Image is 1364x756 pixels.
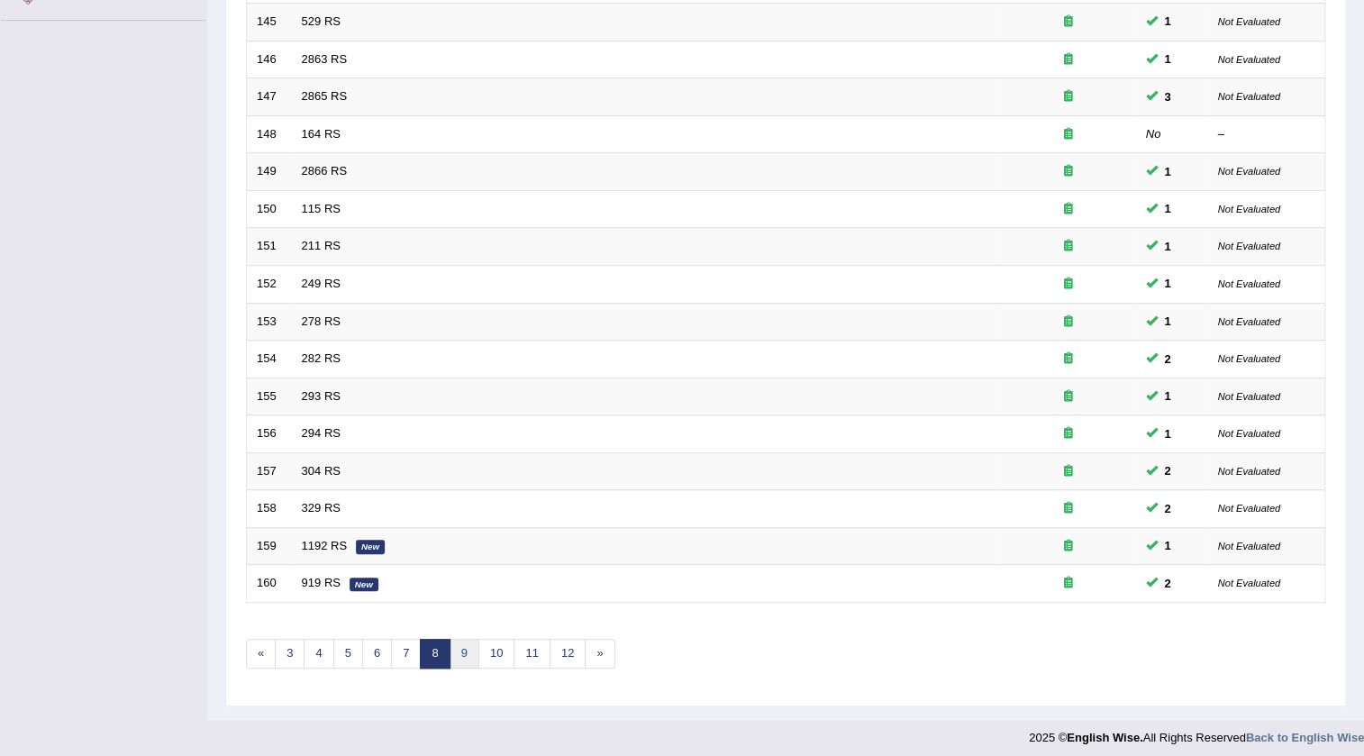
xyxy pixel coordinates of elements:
div: Exam occurring question [1011,388,1126,405]
span: You can still take this question [1158,312,1178,331]
small: Not Evaluated [1218,428,1280,439]
a: 11 [514,639,550,669]
td: 152 [247,265,292,303]
span: You can still take this question [1158,199,1178,218]
div: – [1218,126,1315,143]
td: 156 [247,415,292,453]
div: Exam occurring question [1011,51,1126,68]
a: 3 [275,639,305,669]
a: 6 [362,639,392,669]
td: 147 [247,78,292,116]
small: Not Evaluated [1218,91,1280,102]
span: You can still take this question [1158,574,1178,593]
td: 154 [247,341,292,378]
a: 4 [304,639,333,669]
a: 919 RS [302,576,341,589]
a: 12 [550,639,586,669]
a: 529 RS [302,14,341,28]
div: Exam occurring question [1011,351,1126,368]
td: 148 [247,115,292,153]
td: 151 [247,228,292,266]
td: 153 [247,303,292,341]
td: 157 [247,452,292,490]
a: 329 RS [302,501,341,515]
div: Exam occurring question [1011,276,1126,293]
span: You can still take this question [1158,461,1178,480]
small: Not Evaluated [1218,204,1280,214]
div: Exam occurring question [1011,500,1126,517]
small: Not Evaluated [1218,241,1280,251]
div: Exam occurring question [1011,425,1126,442]
span: You can still take this question [1158,424,1178,443]
div: Exam occurring question [1011,538,1126,555]
a: 278 RS [302,314,341,328]
em: New [350,578,378,592]
span: You can still take this question [1158,50,1178,68]
span: You can still take this question [1158,536,1178,555]
span: You can still take this question [1158,87,1178,106]
td: 149 [247,153,292,191]
a: 294 RS [302,426,341,440]
div: Exam occurring question [1011,14,1126,31]
a: 10 [478,639,514,669]
small: Not Evaluated [1218,391,1280,402]
td: 158 [247,490,292,528]
div: Exam occurring question [1011,201,1126,218]
small: Not Evaluated [1218,316,1280,327]
a: 164 RS [302,127,341,141]
td: 150 [247,190,292,228]
span: You can still take this question [1158,237,1178,256]
div: Exam occurring question [1011,163,1126,180]
div: Exam occurring question [1011,126,1126,143]
span: You can still take this question [1158,350,1178,369]
td: 145 [247,4,292,41]
span: You can still take this question [1158,387,1178,405]
a: 9 [450,639,479,669]
a: 1192 RS [302,539,348,552]
span: You can still take this question [1158,499,1178,518]
a: « [246,639,276,669]
small: Not Evaluated [1218,578,1280,588]
div: Exam occurring question [1011,88,1126,105]
td: 155 [247,378,292,415]
em: New [356,540,385,554]
small: Not Evaluated [1218,16,1280,27]
em: No [1146,127,1161,141]
small: Not Evaluated [1218,278,1280,289]
a: 282 RS [302,351,341,365]
span: You can still take this question [1158,162,1178,181]
span: You can still take this question [1158,274,1178,293]
a: 7 [391,639,421,669]
a: 2866 RS [302,164,348,178]
div: Exam occurring question [1011,314,1126,331]
a: 211 RS [302,239,341,252]
strong: English Wise. [1067,731,1142,744]
div: 2025 © All Rights Reserved [1029,720,1364,746]
div: Exam occurring question [1011,238,1126,255]
td: 146 [247,41,292,78]
td: 160 [247,565,292,603]
small: Not Evaluated [1218,466,1280,477]
a: 2865 RS [302,89,348,103]
div: Exam occurring question [1011,463,1126,480]
span: You can still take this question [1158,12,1178,31]
a: 5 [333,639,363,669]
a: 8 [420,639,450,669]
div: Exam occurring question [1011,575,1126,592]
a: Back to English Wise [1246,731,1364,744]
small: Not Evaluated [1218,503,1280,514]
td: 159 [247,527,292,565]
a: 293 RS [302,389,341,403]
a: 249 RS [302,277,341,290]
a: 2863 RS [302,52,348,66]
small: Not Evaluated [1218,541,1280,551]
a: 304 RS [302,464,341,478]
small: Not Evaluated [1218,54,1280,65]
small: Not Evaluated [1218,353,1280,364]
small: Not Evaluated [1218,166,1280,177]
a: 115 RS [302,202,341,215]
a: » [585,639,614,669]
